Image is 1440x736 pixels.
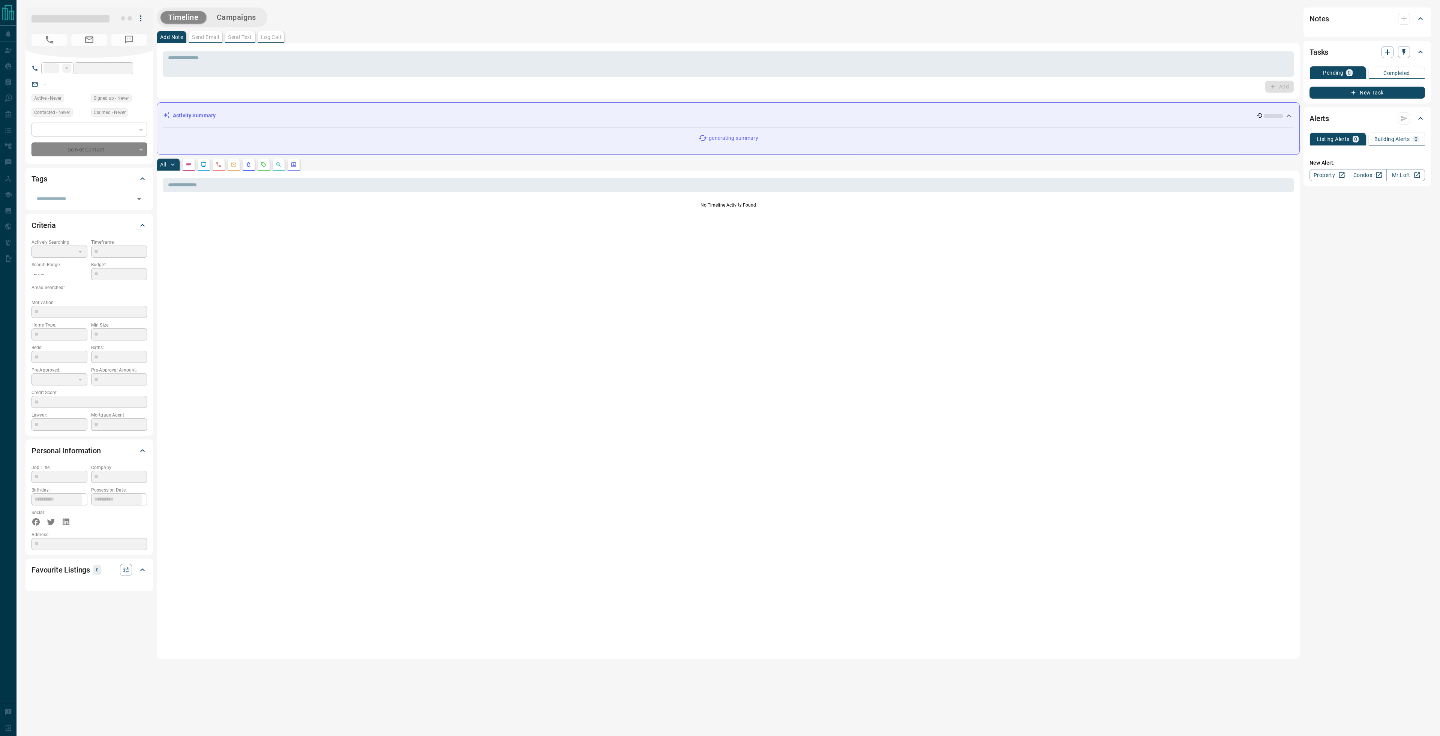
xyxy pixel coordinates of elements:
svg: Lead Browsing Activity [201,162,207,168]
p: 0 [95,566,99,574]
h2: Favourite Listings [31,564,90,576]
p: Areas Searched: [31,284,147,291]
h2: Criteria [31,219,56,231]
p: Listing Alerts [1317,136,1350,142]
p: Actively Searching: [31,239,87,246]
p: 0 [1414,136,1417,142]
svg: Requests [261,162,267,168]
span: No Number [31,34,67,46]
span: Active - Never [34,94,61,102]
span: No Number [111,34,147,46]
div: Do Not Contact [31,142,147,156]
p: Company: [91,464,147,471]
svg: Calls [216,162,222,168]
h2: Personal Information [31,445,101,457]
span: No Email [71,34,107,46]
div: Tags [31,170,147,188]
div: Personal Information [31,442,147,460]
p: Birthday: [31,487,87,493]
p: Motivation: [31,299,147,306]
div: Favourite Listings0 [31,561,147,579]
p: Completed [1383,70,1410,76]
p: Baths: [91,344,147,351]
h2: Tasks [1309,46,1328,58]
svg: Opportunities [276,162,282,168]
a: Mr.Loft [1386,169,1425,181]
span: Contacted - Never [34,109,70,116]
p: generating summary [709,134,758,142]
div: Criteria [31,216,147,234]
svg: Emails [231,162,237,168]
div: Notes [1309,10,1425,28]
button: New Task [1309,87,1425,99]
p: Home Type: [31,322,87,328]
p: New Alert: [1309,159,1425,167]
p: Pending [1323,70,1343,75]
p: Activity Summary [173,112,216,120]
p: Add Note [160,34,183,40]
h2: Alerts [1309,112,1329,124]
p: Timeframe: [91,239,147,246]
p: Budget: [91,261,147,268]
p: 0 [1354,136,1357,142]
p: Credit Score: [31,389,147,396]
svg: Notes [186,162,192,168]
p: No Timeline Activity Found [163,202,1294,208]
p: 0 [1348,70,1351,75]
p: Beds: [31,344,87,351]
p: Pre-Approval Amount: [91,367,147,373]
button: Open [134,194,144,204]
button: Campaigns [209,11,264,24]
p: Address: [31,531,147,538]
a: Condos [1348,169,1386,181]
p: Building Alerts [1374,136,1410,142]
div: Tasks [1309,43,1425,61]
svg: Listing Alerts [246,162,252,168]
div: Alerts [1309,109,1425,127]
p: Possession Date: [91,487,147,493]
p: Social: [31,509,87,516]
h2: Notes [1309,13,1329,25]
span: Signed up - Never [94,94,129,102]
h2: Tags [31,173,47,185]
p: Min Size: [91,322,147,328]
a: Property [1309,169,1348,181]
p: Job Title: [31,464,87,471]
svg: Agent Actions [291,162,297,168]
p: -- - -- [31,268,87,280]
p: Mortgage Agent: [91,412,147,418]
p: Lawyer: [31,412,87,418]
p: Pre-Approved: [31,367,87,373]
p: All [160,162,166,167]
a: -- [43,81,46,87]
div: Activity Summary [163,109,1293,123]
button: Timeline [160,11,206,24]
p: Search Range: [31,261,87,268]
span: Claimed - Never [94,109,126,116]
